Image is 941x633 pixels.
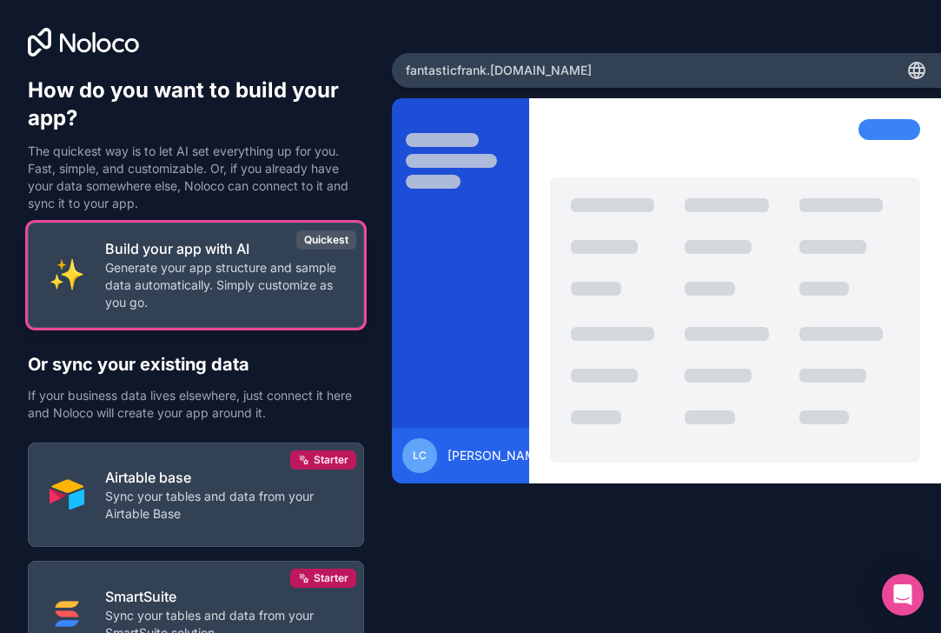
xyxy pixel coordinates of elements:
img: INTERNAL_WITH_AI [50,257,84,292]
p: The quickest way is to let AI set everything up for you. Fast, simple, and customizable. Or, if y... [28,143,364,212]
h1: How do you want to build your app? [28,77,364,132]
div: Open Intercom Messenger [882,574,924,616]
p: If your business data lives elsewhere, just connect it here and Noloco will create your app aroun... [28,387,364,422]
span: [PERSON_NAME] [447,447,547,464]
span: Starter [314,453,348,467]
img: SMART_SUITE [50,596,84,631]
span: LC [413,449,427,463]
p: SmartSuite [105,586,342,607]
button: INTERNAL_WITH_AIBuild your app with AIGenerate your app structure and sample data automatically. ... [28,223,364,328]
p: Airtable base [105,467,342,488]
span: Starter [314,571,348,585]
span: fantasticfrank .[DOMAIN_NAME] [406,62,592,79]
p: Build your app with AI [105,238,342,259]
h2: Or sync your existing data [28,352,364,376]
p: Generate your app structure and sample data automatically. Simply customize as you go. [105,259,342,311]
div: Quickest [296,230,356,250]
button: AIRTABLEAirtable baseSync your tables and data from your Airtable BaseStarter [28,443,364,548]
p: Sync your tables and data from your Airtable Base [105,488,342,523]
img: AIRTABLE [50,477,84,512]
